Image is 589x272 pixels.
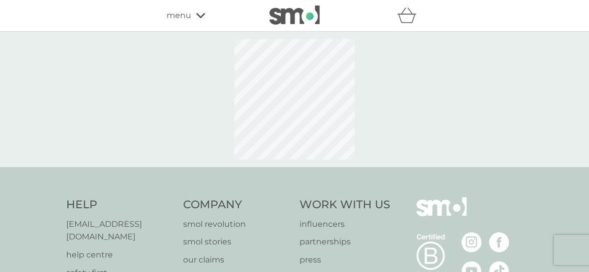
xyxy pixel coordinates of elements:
[300,197,390,213] h4: Work With Us
[416,197,467,231] img: smol
[66,197,173,213] h4: Help
[397,6,422,26] div: basket
[167,9,191,22] span: menu
[300,253,390,266] a: press
[183,235,290,248] a: smol stories
[300,218,390,231] a: influencers
[300,235,390,248] a: partnerships
[66,218,173,243] a: [EMAIL_ADDRESS][DOMAIN_NAME]
[183,197,290,213] h4: Company
[269,6,320,25] img: smol
[489,232,509,252] img: visit the smol Facebook page
[66,248,173,261] a: help centre
[462,232,482,252] img: visit the smol Instagram page
[183,218,290,231] a: smol revolution
[183,253,290,266] a: our claims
